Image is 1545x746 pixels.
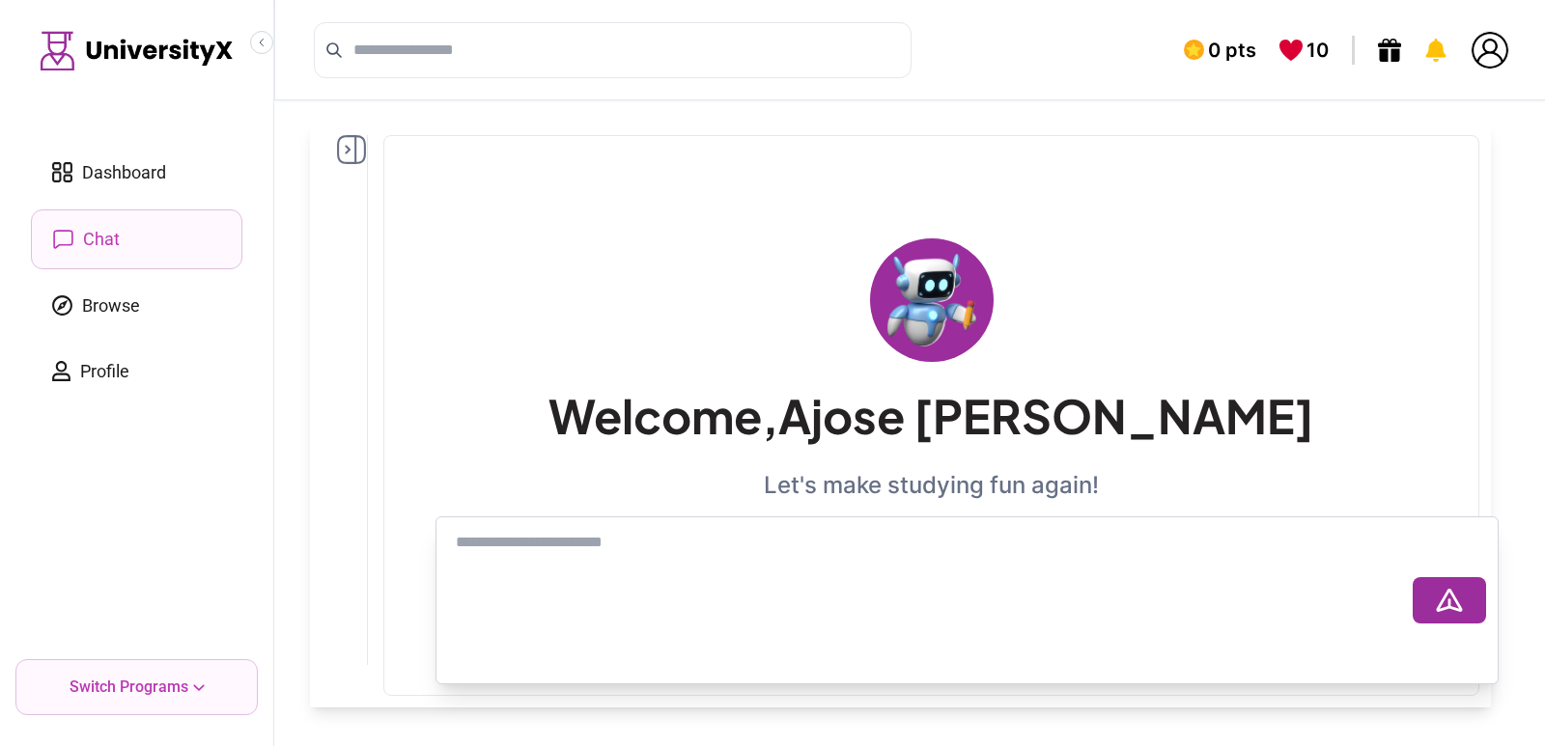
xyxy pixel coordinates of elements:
p: Switch Programs [70,676,188,699]
span: Browse [82,292,140,319]
span: 10 [1306,37,1329,64]
img: You [1472,32,1508,69]
span: Dashboard [82,159,166,186]
span: Chat [83,226,120,253]
span: 0 pts [1208,37,1256,64]
img: Logo [41,31,234,70]
a: Profile [31,343,242,401]
a: Browse [31,277,242,335]
button: Collapse sidebar [250,31,273,54]
span: Profile [80,358,129,385]
h3: Welcome, Ajose [PERSON_NAME] [548,393,1314,439]
a: Dashboard [31,144,242,202]
a: Chat [31,209,242,269]
p: Let's make studying fun again! [764,470,1099,501]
